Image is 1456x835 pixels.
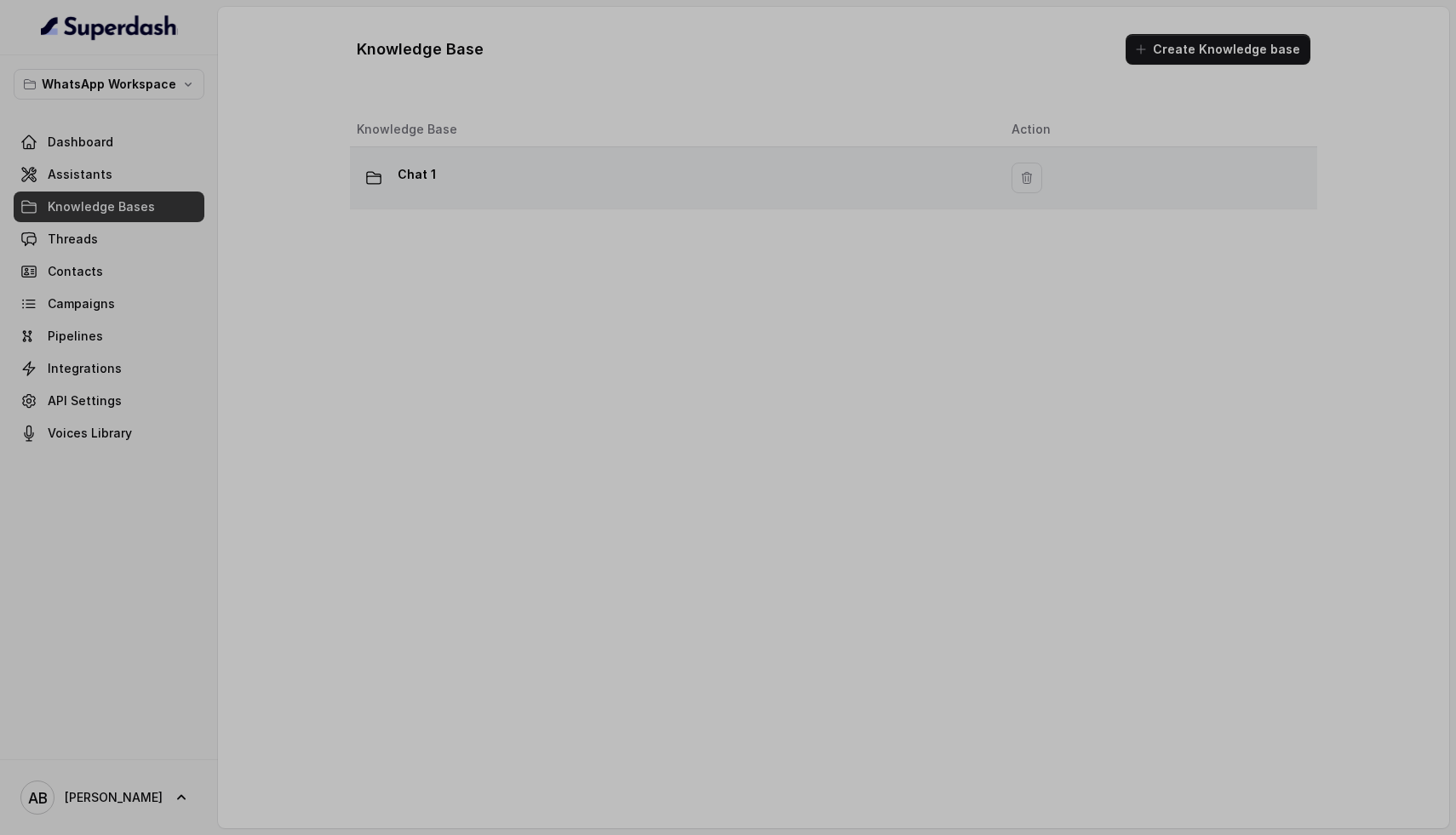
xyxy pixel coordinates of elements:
a: Assistants [14,159,204,190]
img: light.svg [41,14,178,41]
p: WhatsApp Workspace [42,74,176,94]
a: Knowledge Bases [14,192,204,222]
span: Integrations [48,360,122,377]
span: [PERSON_NAME] [65,789,163,806]
span: API Settings [48,392,122,409]
span: Assistants [48,166,112,183]
a: API Settings [14,386,204,416]
a: Integrations [14,353,204,384]
span: Contacts [48,263,103,280]
span: Campaigns [48,295,115,312]
a: Pipelines [14,321,204,352]
a: Dashboard [14,127,204,157]
h1: Knowledge Base [357,36,484,63]
p: Chat 1 [398,161,436,188]
span: Voices Library [48,425,132,442]
span: Threads [48,231,98,248]
button: Create Knowledge base [1126,34,1310,65]
text: AB [28,789,48,807]
button: WhatsApp Workspace [14,69,204,100]
th: Knowledge Base [350,112,998,147]
span: Knowledge Bases [48,198,155,215]
a: Voices Library [14,418,204,449]
span: Dashboard [48,134,113,151]
a: [PERSON_NAME] [14,774,204,821]
a: Threads [14,224,204,255]
a: Campaigns [14,289,204,319]
th: Action [998,112,1317,147]
a: Contacts [14,256,204,287]
span: Pipelines [48,328,103,345]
